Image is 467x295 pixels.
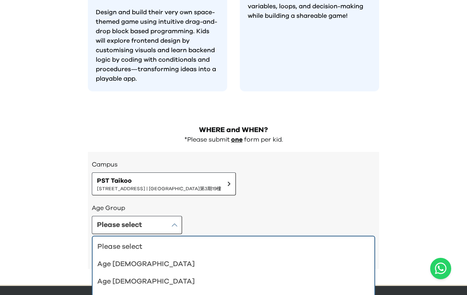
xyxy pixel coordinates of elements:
p: one [231,136,243,144]
p: Design and build their very own space-themed game using intuitive drag-and-drop block based progr... [96,8,219,83]
div: Age [DEMOGRAPHIC_DATA] [97,276,360,287]
span: [STREET_ADDRESS] | [GEOGRAPHIC_DATA]第3期19樓 [97,185,221,192]
button: Open WhatsApp chat [430,258,451,279]
h3: Campus [92,160,375,169]
a: Chat with us on WhatsApp [430,258,451,279]
button: Please select [92,216,182,234]
div: *Please submit form per kid. [88,136,379,144]
h3: Age Group [92,203,375,213]
button: PST Taikoo[STREET_ADDRESS] | [GEOGRAPHIC_DATA]第3期19樓 [92,172,236,195]
h2: WHERE and WHEN? [88,125,379,136]
div: Please select [97,219,142,231]
div: Please select [97,241,360,252]
span: PST Taikoo [97,176,221,185]
div: Age [DEMOGRAPHIC_DATA] [97,259,360,270]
